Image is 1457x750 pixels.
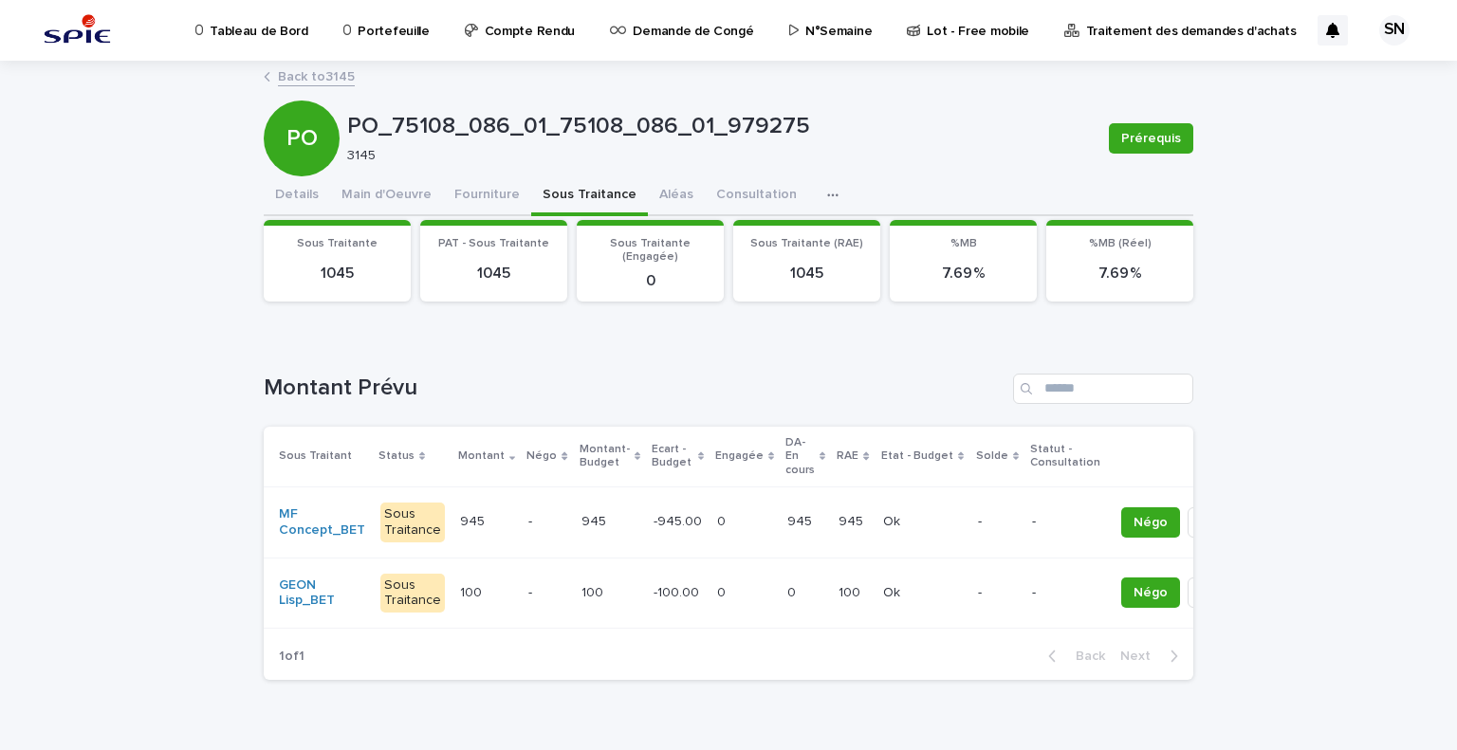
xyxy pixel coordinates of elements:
[1113,648,1193,665] button: Next
[380,503,445,542] div: Sous Traitance
[976,446,1008,466] p: Solde
[460,581,486,601] p: 100
[347,148,1086,164] p: 3145
[1121,577,1180,608] button: Négo
[1064,649,1105,663] span: Back
[279,446,352,466] p: Sous Traitant
[1013,374,1193,404] input: Search
[610,238,691,263] span: Sous Traitante (Engagée)
[881,446,953,466] p: Etat - Budget
[460,510,489,530] p: 945
[1134,513,1168,532] span: Négo
[883,581,904,601] p: Ok
[264,486,1287,558] tr: MF Concept_BET Sous Traitance945945 -945945 -945.00-945.00 00 945945 945945 OkOk --NégoEditer
[531,176,648,216] button: Sous Traitance
[1121,507,1180,538] button: Négo
[750,238,863,249] span: Sous Traitante (RAE)
[883,510,904,530] p: Ok
[275,265,399,283] p: 1045
[438,238,549,249] span: PAT - Sous Traitante
[717,581,729,601] p: 0
[1032,585,1098,601] p: -
[432,265,556,283] p: 1045
[580,439,630,474] p: Montant-Budget
[654,581,703,601] p: -100.00
[528,514,565,530] p: -
[745,265,869,283] p: 1045
[1109,123,1193,154] button: Prérequis
[378,446,415,466] p: Status
[528,585,565,601] p: -
[785,432,815,481] p: DA-En cours
[279,506,365,539] a: MF Concept_BET
[1188,577,1257,608] button: Editer
[654,510,706,530] p: -945.00
[297,238,378,249] span: Sous Traitante
[526,446,557,466] p: Négo
[581,581,607,601] p: 100
[950,238,977,249] span: %MB
[330,176,443,216] button: Main d'Oeuvre
[1058,265,1182,283] p: 7.69 %
[839,510,867,530] p: 945
[648,176,705,216] button: Aléas
[715,446,764,466] p: Engagée
[839,581,864,601] p: 100
[38,11,117,49] img: svstPd6MQfCT1uX1QGkG
[264,48,340,152] div: PO
[264,375,1005,402] h1: Montant Prévu
[588,272,712,290] p: 0
[443,176,531,216] button: Fourniture
[652,439,693,474] p: Ecart - Budget
[787,510,816,530] p: 945
[717,510,729,530] p: 0
[978,585,1017,601] p: -
[1030,439,1100,474] p: Statut - Consultation
[1032,514,1098,530] p: -
[787,581,800,601] p: 0
[380,574,445,613] div: Sous Traitance
[1134,583,1168,602] span: Négo
[837,446,858,466] p: RAE
[1089,238,1152,249] span: %MB (Réel)
[901,265,1025,283] p: 7.69 %
[1120,649,1162,663] span: Next
[458,446,505,466] p: Montant
[1121,129,1181,148] span: Prérequis
[978,514,1017,530] p: -
[1379,15,1410,46] div: SN
[581,510,610,530] p: 945
[347,113,1094,140] p: PO_75108_086_01_75108_086_01_979275
[1033,648,1113,665] button: Back
[264,176,330,216] button: Details
[264,558,1287,629] tr: GEON Lisp_BET Sous Traitance100100 -100100 -100.00-100.00 00 00 100100 OkOk --NégoEditer
[279,577,365,610] a: GEON Lisp_BET
[264,633,320,680] p: 1 of 1
[1188,507,1257,538] button: Editer
[278,64,355,86] a: Back to3145
[705,176,808,216] button: Consultation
